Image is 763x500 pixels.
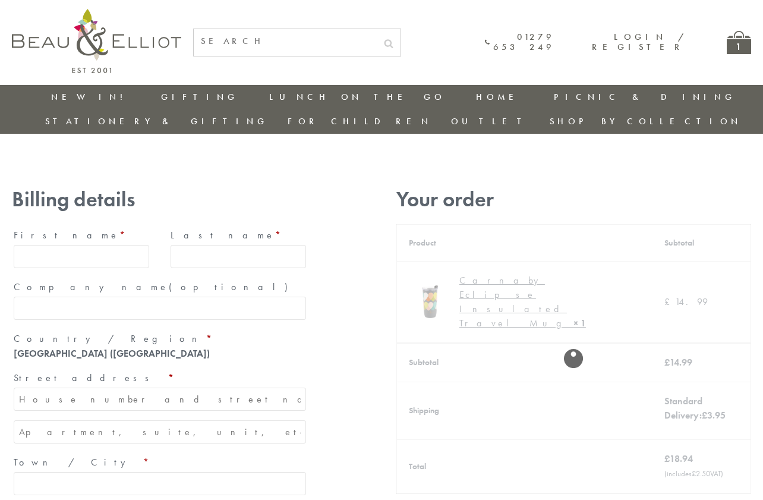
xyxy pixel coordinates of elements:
a: New in! [51,91,131,103]
label: Town / City [14,453,306,472]
a: 1 [727,31,751,54]
span: (optional) [169,281,295,293]
a: Home [476,91,524,103]
a: Stationery & Gifting [45,115,268,127]
img: logo [12,9,181,73]
a: Picnic & Dining [554,91,736,103]
label: First name [14,226,149,245]
input: Apartment, suite, unit, etc. (optional) [14,420,306,444]
h3: Billing details [12,187,308,212]
a: Outlet [451,115,530,127]
a: Gifting [161,91,238,103]
input: House number and street name [14,388,306,411]
a: For Children [288,115,432,127]
label: Street address [14,369,306,388]
a: Shop by collection [550,115,742,127]
strong: [GEOGRAPHIC_DATA] ([GEOGRAPHIC_DATA]) [14,347,210,360]
a: Lunch On The Go [269,91,445,103]
label: Company name [14,278,306,297]
a: Login / Register [592,31,685,53]
h3: Your order [396,187,751,212]
input: SEARCH [194,29,377,54]
label: Country / Region [14,329,306,348]
label: Last name [171,226,306,245]
a: 01279 653 249 [485,32,555,53]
